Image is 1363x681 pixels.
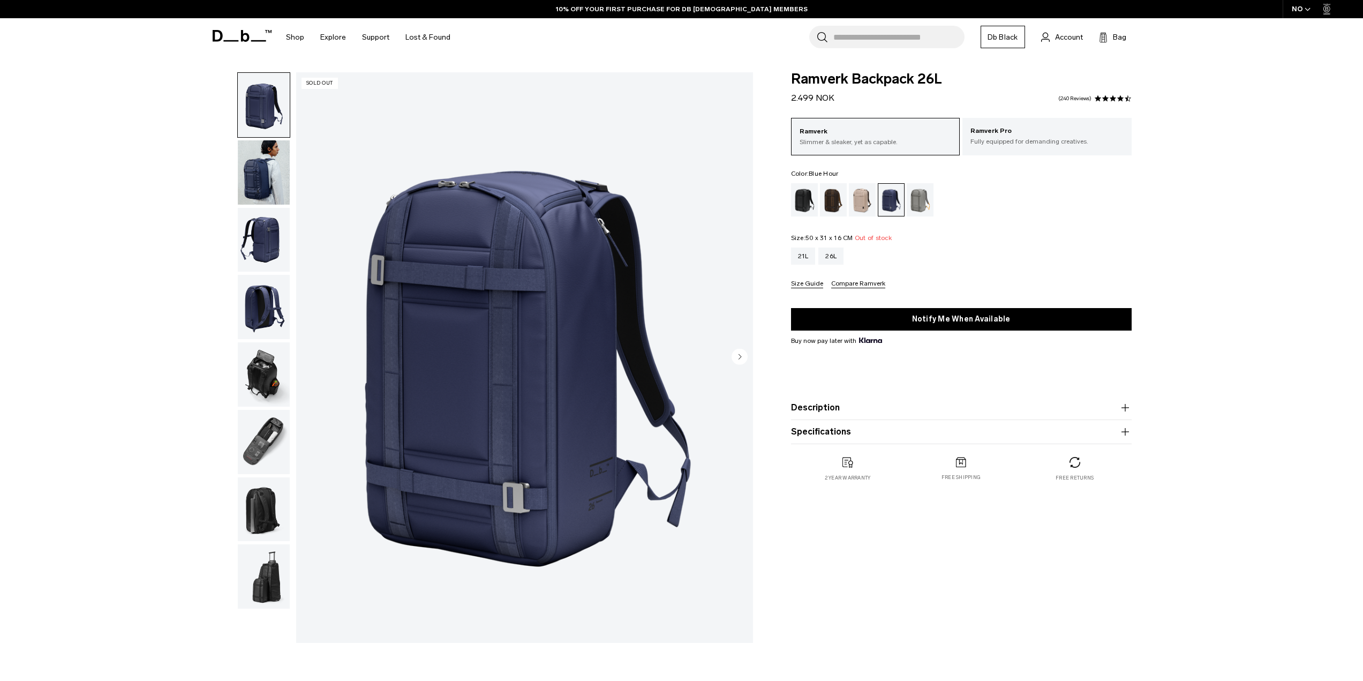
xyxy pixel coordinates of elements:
button: Ramverk Backpack 26L Blue Hour [237,342,290,407]
p: 2 year warranty [825,474,871,482]
a: Db Black [981,26,1025,48]
a: Ramverk Pro Fully equipped for demanding creatives. [962,118,1132,154]
img: {"height" => 20, "alt" => "Klarna"} [859,338,882,343]
button: Specifications [791,425,1132,438]
a: 26L [818,248,844,265]
button: Next slide [732,348,748,366]
span: 50 x 31 x 16 CM [805,234,853,242]
span: 2.499 NOK [791,93,834,103]
button: Bag [1099,31,1126,43]
nav: Main Navigation [278,18,458,56]
button: Ramverk Backpack 26L Blue Hour [237,140,290,205]
img: Ramverk Backpack 26L Blue Hour [238,275,290,339]
a: 10% OFF YOUR FIRST PURCHASE FOR DB [DEMOGRAPHIC_DATA] MEMBERS [556,4,808,14]
a: Blue Hour [878,183,905,216]
button: Notify Me When Available [791,308,1132,331]
span: Ramverk Backpack 26L [791,72,1132,86]
legend: Color: [791,170,839,177]
legend: Size: [791,235,892,241]
button: Ramverk Backpack 26L Blue Hour [237,274,290,340]
img: Ramverk Backpack 26L Blue Hour [238,410,290,474]
img: Ramverk Backpack 26L Blue Hour [296,72,753,643]
img: Ramverk Backpack 26L Blue Hour [238,342,290,407]
p: Free shipping [942,474,981,481]
p: Fully equipped for demanding creatives. [970,137,1124,146]
p: Sold Out [302,78,338,89]
a: Shop [286,18,304,56]
a: Account [1041,31,1083,43]
a: Lost & Found [405,18,450,56]
span: Out of stock [855,234,892,242]
img: Ramverk Backpack 26L Blue Hour [238,73,290,137]
button: Description [791,401,1132,414]
button: Compare Ramverk [831,280,885,288]
a: Sand Grey [907,183,933,216]
button: Ramverk Backpack 26L Blue Hour [237,477,290,542]
button: Ramverk Backpack 26L Blue Hour [237,544,290,609]
button: Ramverk Backpack 26L Blue Hour [237,409,290,475]
p: Free returns [1056,474,1094,482]
a: Espresso [820,183,847,216]
a: 240 reviews [1058,96,1091,101]
a: Black Out [791,183,818,216]
img: Ramverk Backpack 26L Blue Hour [238,477,290,542]
button: Size Guide [791,280,823,288]
a: Fogbow Beige [849,183,876,216]
a: Explore [320,18,346,56]
p: Slimmer & sleaker, yet as capable. [800,137,952,147]
span: Bag [1113,32,1126,43]
span: Account [1055,32,1083,43]
button: Ramverk Backpack 26L Blue Hour [237,207,290,273]
a: Support [362,18,389,56]
img: Ramverk Backpack 26L Blue Hour [238,544,290,609]
img: Ramverk Backpack 26L Blue Hour [238,140,290,205]
a: 21L [791,248,816,265]
span: Buy now pay later with [791,336,882,346]
p: Ramverk [800,126,952,137]
p: Ramverk Pro [970,126,1124,137]
button: Ramverk Backpack 26L Blue Hour [237,72,290,138]
span: Blue Hour [809,170,838,177]
img: Ramverk Backpack 26L Blue Hour [238,208,290,272]
li: 1 / 8 [296,72,753,643]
